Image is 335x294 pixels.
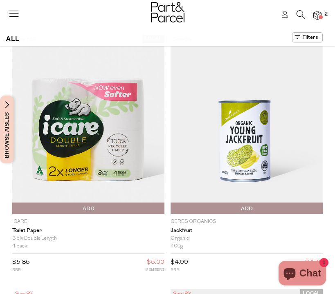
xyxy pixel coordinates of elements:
[12,35,164,214] img: Toilet Paper
[2,96,11,163] span: Browse Aisles
[171,267,188,273] small: RRP
[12,267,30,273] small: RRP
[12,203,164,214] button: Add To Parcel
[145,267,164,273] small: MEMBERS
[171,218,323,225] p: Ceres Organics
[171,203,323,214] button: Add To Parcel
[171,235,323,243] div: Organic
[276,261,328,287] inbox-online-store-chat: Shopify online store chat
[322,11,330,18] span: 2
[151,2,184,22] img: Part&Parcel
[171,227,323,234] a: Jackfruit
[6,32,20,46] h1: ALL
[171,35,323,214] img: Jackfruit
[12,259,30,265] span: $5.85
[147,257,164,268] span: $5.00
[313,11,322,20] a: 2
[12,218,164,225] p: icare
[12,227,164,234] a: Toilet Paper
[171,243,183,250] span: 400g
[12,235,164,243] div: 3 ply Double Length
[305,257,323,268] span: $4.75
[12,243,27,250] span: 4 pack
[171,259,188,265] span: $4.99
